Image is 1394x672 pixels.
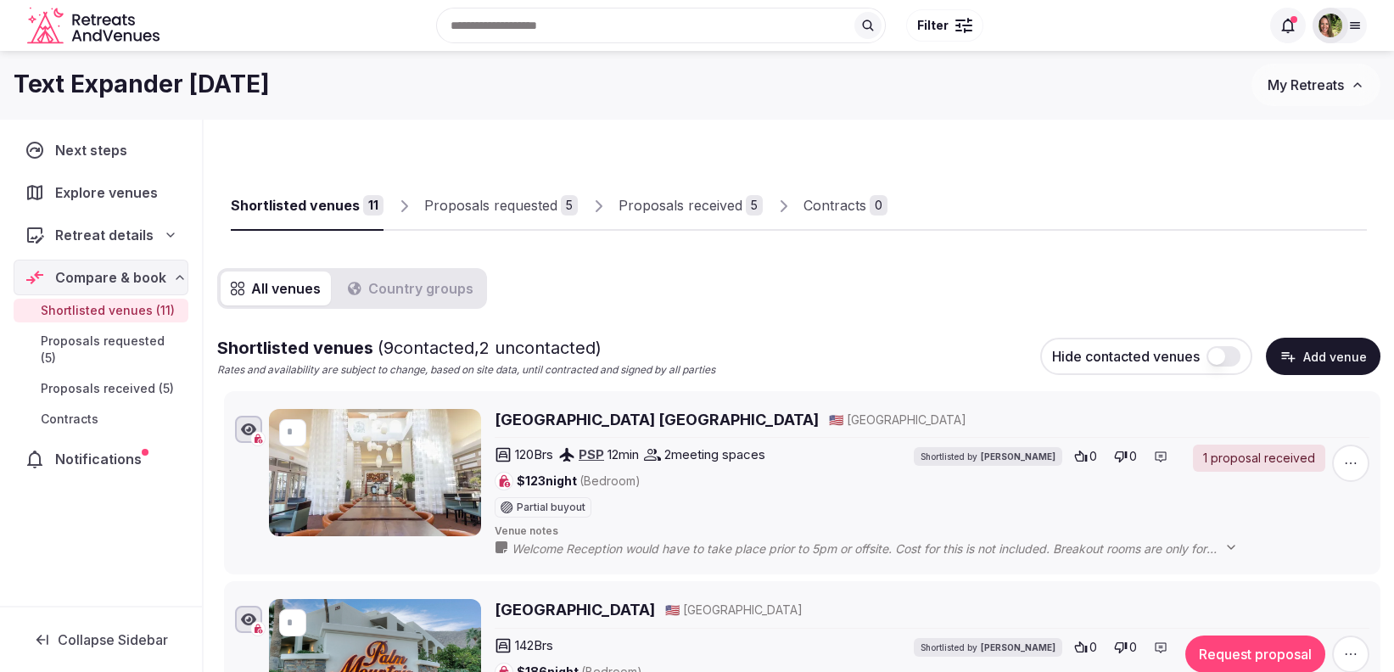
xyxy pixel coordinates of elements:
span: Retreat details [55,225,154,245]
button: All venues [221,272,331,305]
span: 0 [1129,448,1137,465]
a: Proposals received (5) [14,377,188,400]
span: Compare & book [55,267,166,288]
span: Proposals requested (5) [41,333,182,367]
div: Shortlisted by [914,638,1062,657]
button: 0 [1109,636,1142,659]
span: 142 Brs [515,636,553,654]
div: 5 [746,195,763,216]
a: Explore venues [14,175,188,210]
button: My Retreats [1251,64,1380,106]
button: 🇺🇸 [665,602,680,619]
button: 0 [1069,636,1102,659]
img: Shay Tippie [1318,14,1342,37]
span: $123 night [517,473,641,490]
span: Explore venues [55,182,165,203]
div: 11 [363,195,383,216]
span: Venue notes [495,524,1369,539]
a: Proposals requested (5) [14,329,188,370]
button: 🇺🇸 [829,412,843,428]
span: 🇺🇸 [665,602,680,617]
span: 120 Brs [515,445,553,463]
span: 0 [1089,448,1097,465]
a: Proposals received5 [619,182,763,231]
a: Shortlisted venues (11) [14,299,188,322]
span: Notifications [55,449,148,469]
button: Filter [906,9,983,42]
span: Proposals received (5) [41,380,174,397]
button: 0 [1069,445,1102,468]
svg: Retreats and Venues company logo [27,7,163,45]
span: Contracts [41,411,98,428]
a: Visit the homepage [27,7,163,45]
div: 5 [561,195,578,216]
span: [PERSON_NAME] [981,451,1055,462]
span: Filter [917,17,949,34]
div: 0 [870,195,887,216]
a: Next steps [14,132,188,168]
img: Hilton Garden Inn Palm Springs [269,409,481,536]
button: Country groups [338,272,484,305]
div: Contracts [803,195,866,216]
span: [GEOGRAPHIC_DATA] [683,602,803,619]
a: Shortlisted venues11 [231,182,383,231]
a: Contracts [14,407,188,431]
a: 1 proposal received [1193,445,1325,472]
h1: Text Expander [DATE] [14,68,270,101]
a: [GEOGRAPHIC_DATA] [495,599,655,620]
button: 0 [1109,445,1142,468]
div: Shortlisted venues [231,195,360,216]
span: Partial buyout [517,502,585,512]
span: My Retreats [1268,76,1344,93]
div: Shortlisted by [914,447,1062,466]
span: 2 meeting spaces [664,445,765,463]
span: Collapse Sidebar [58,631,168,648]
span: ( 9 contacted, 2 uncontacted) [378,338,602,358]
span: Shortlisted venues (11) [41,302,175,319]
span: 0 [1129,639,1137,656]
p: Rates and availability are subject to change, based on site data, until contracted and signed by ... [217,363,715,378]
span: Welcome Reception would have to take place prior to 5pm or offsite. Cost for this is not included... [512,540,1255,557]
a: [GEOGRAPHIC_DATA] [GEOGRAPHIC_DATA] [495,409,819,430]
span: Hide contacted venues [1052,348,1200,365]
span: Shortlisted venues [217,338,602,358]
a: Contracts0 [803,182,887,231]
span: [PERSON_NAME] [981,641,1055,653]
button: Collapse Sidebar [14,621,188,658]
div: Proposals received [619,195,742,216]
div: Proposals requested [424,195,557,216]
a: Notifications [14,441,188,477]
span: 0 [1089,639,1097,656]
span: 12 min [607,445,639,463]
a: PSP [579,446,604,462]
span: [GEOGRAPHIC_DATA] [847,412,966,428]
a: Proposals requested5 [424,182,578,231]
span: 🇺🇸 [829,412,843,427]
button: Add venue [1266,338,1380,375]
span: Next steps [55,140,134,160]
span: (Bedroom) [579,473,641,488]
